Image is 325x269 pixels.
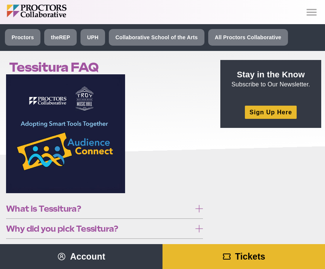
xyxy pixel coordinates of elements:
a: Tickets [162,244,325,269]
span: Tickets [235,252,265,261]
a: All Proctors Collaborative [208,29,288,46]
a: Sign Up Here [245,106,296,119]
h1: Tessitura FAQ [9,60,203,74]
strong: Stay in the Know [237,70,305,79]
span: Why did you pick Tessitura? [6,224,191,233]
img: Proctors logo [7,5,103,17]
a: Proctors [5,29,40,46]
a: theREP [44,29,77,46]
span: What is Tessitura? [6,204,191,213]
a: UPH [80,29,105,46]
p: Subscribe to Our Newsletter. [229,69,312,89]
a: Collaborative School of the Arts [109,29,204,46]
span: Account [70,252,105,261]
